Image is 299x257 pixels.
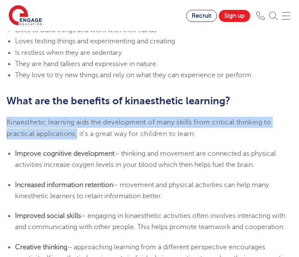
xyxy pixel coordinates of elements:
[15,49,122,57] span: Is restless when they are sedentary
[15,212,81,220] b: Improved social skills
[219,10,250,22] a: Sign up
[15,150,115,157] b: Improve cognitive development
[15,150,276,169] span: – thinking and movement are connected as physical activities increase oxygen levels in your blood...
[9,5,42,27] img: Engage Education
[15,212,285,231] span: – engaging in kinaesthetic activities often involves interacting with and communicating with othe...
[6,118,271,137] span: Kinaesthetic learning aids the development of many skills from critical thinking to practical app...
[282,12,290,20] img: Mobile Menu
[186,10,217,22] a: Recruit
[15,243,67,251] b: Creative thinking
[15,26,157,34] span: Likes to build things and work with their hands
[15,60,158,68] span: They are hand talkers and expressive in nature.
[15,181,269,200] span: – movement and physical activities can help many kinesthetic learners to retain information better.
[269,12,278,20] img: Search
[15,37,175,45] span: Loves testing things and experimenting and creating
[15,181,113,189] b: Increased information retention
[15,71,251,79] span: They love to try new things and rely on what they can experience or perform
[192,12,211,19] span: Recruit
[256,12,265,20] img: Phone
[6,95,230,107] b: What are the benefits of kinaesthetic learning?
